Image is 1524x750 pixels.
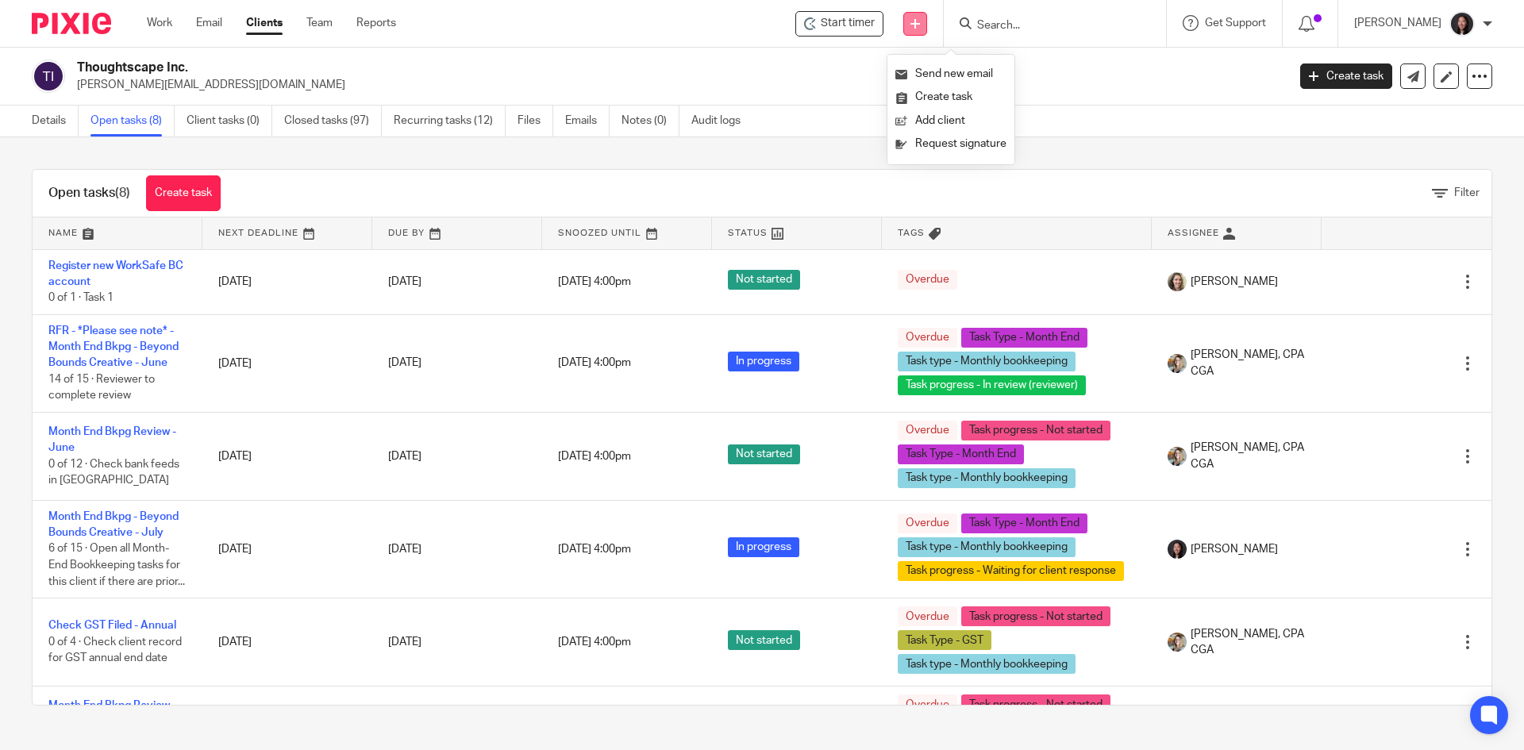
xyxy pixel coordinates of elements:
[558,544,631,555] span: [DATE] 4:00pm
[77,77,1276,93] p: [PERSON_NAME][EMAIL_ADDRESS][DOMAIN_NAME]
[388,358,421,369] span: [DATE]
[565,106,610,137] a: Emails
[898,694,957,714] span: Overdue
[388,276,421,287] span: [DATE]
[622,106,679,137] a: Notes (0)
[895,133,1006,156] a: Request signature
[898,444,1024,464] span: Task Type - Month End
[187,106,272,137] a: Client tasks (0)
[1191,347,1306,379] span: [PERSON_NAME], CPA CGA
[90,106,175,137] a: Open tasks (8)
[898,352,1076,371] span: Task type - Monthly bookkeeping
[898,328,957,348] span: Overdue
[48,511,179,538] a: Month End Bkpg - Beyond Bounds Creative - July
[728,537,799,557] span: In progress
[1300,63,1392,89] a: Create task
[558,229,641,237] span: Snoozed Until
[898,654,1076,674] span: Task type - Monthly bookkeeping
[558,358,631,369] span: [DATE] 4:00pm
[898,630,991,650] span: Task Type - GST
[895,63,1006,86] a: Send new email
[48,637,182,664] span: 0 of 4 · Check client record for GST annual end date
[48,185,130,202] h1: Open tasks
[728,352,799,371] span: In progress
[558,637,631,648] span: [DATE] 4:00pm
[48,374,155,402] span: 14 of 15 · Reviewer to complete review
[196,15,222,31] a: Email
[518,106,553,137] a: Files
[146,175,221,211] a: Create task
[558,276,631,287] span: [DATE] 4:00pm
[1168,354,1187,373] img: Chrissy%20McGale%20Bio%20Pic%201.jpg
[961,421,1110,440] span: Task progress - Not started
[48,620,176,631] a: Check GST Filed - Annual
[1454,187,1480,198] span: Filter
[895,86,1006,109] a: Create task
[898,513,957,533] span: Overdue
[961,328,1087,348] span: Task Type - Month End
[202,249,372,314] td: [DATE]
[728,630,800,650] span: Not started
[898,537,1076,557] span: Task type - Monthly bookkeeping
[898,229,925,237] span: Tags
[1168,633,1187,652] img: Chrissy%20McGale%20Bio%20Pic%201.jpg
[898,270,957,290] span: Overdue
[821,15,875,32] span: Start timer
[202,412,372,500] td: [DATE]
[32,106,79,137] a: Details
[48,292,114,303] span: 0 of 1 · Task 1
[1191,626,1306,659] span: [PERSON_NAME], CPA CGA
[388,544,421,555] span: [DATE]
[976,19,1118,33] input: Search
[48,700,176,727] a: Month End Bkpg Review - July
[48,459,179,487] span: 0 of 12 · Check bank feeds in [GEOGRAPHIC_DATA]
[48,426,176,453] a: Month End Bkpg Review - June
[1449,11,1475,37] img: Lili%20square.jpg
[48,325,179,369] a: RFR - *Please see note* - Month End Bkpg - Beyond Bounds Creative - June
[1168,272,1187,291] img: IMG_7896.JPG
[691,106,752,137] a: Audit logs
[898,561,1124,581] span: Task progress - Waiting for client response
[306,15,333,31] a: Team
[48,544,185,587] span: 6 of 15 · Open all Month-End Bookkeeping tasks for this client if there are prior...
[898,375,1086,395] span: Task progress - In review (reviewer)
[795,11,883,37] div: Thoughtscape Inc.
[1205,17,1266,29] span: Get Support
[246,15,283,31] a: Clients
[728,270,800,290] span: Not started
[1168,540,1187,559] img: Lili%20square.jpg
[1354,15,1441,31] p: [PERSON_NAME]
[147,15,172,31] a: Work
[558,451,631,462] span: [DATE] 4:00pm
[32,60,65,93] img: svg%3E
[1191,541,1278,557] span: [PERSON_NAME]
[898,421,957,440] span: Overdue
[898,468,1076,488] span: Task type - Monthly bookkeeping
[728,229,768,237] span: Status
[728,444,800,464] span: Not started
[1168,447,1187,466] img: Chrissy%20McGale%20Bio%20Pic%201.jpg
[202,500,372,598] td: [DATE]
[388,637,421,648] span: [DATE]
[1191,274,1278,290] span: [PERSON_NAME]
[202,314,372,412] td: [DATE]
[202,598,372,687] td: [DATE]
[394,106,506,137] a: Recurring tasks (12)
[898,606,957,626] span: Overdue
[961,606,1110,626] span: Task progress - Not started
[961,694,1110,714] span: Task progress - Not started
[356,15,396,31] a: Reports
[32,13,111,34] img: Pixie
[48,260,183,287] a: Register new WorkSafe BC account
[895,110,1006,133] a: Add client
[115,187,130,199] span: (8)
[961,513,1087,533] span: Task Type - Month End
[388,451,421,462] span: [DATE]
[77,60,1037,76] h2: Thoughtscape Inc.
[1191,440,1306,472] span: [PERSON_NAME], CPA CGA
[284,106,382,137] a: Closed tasks (97)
